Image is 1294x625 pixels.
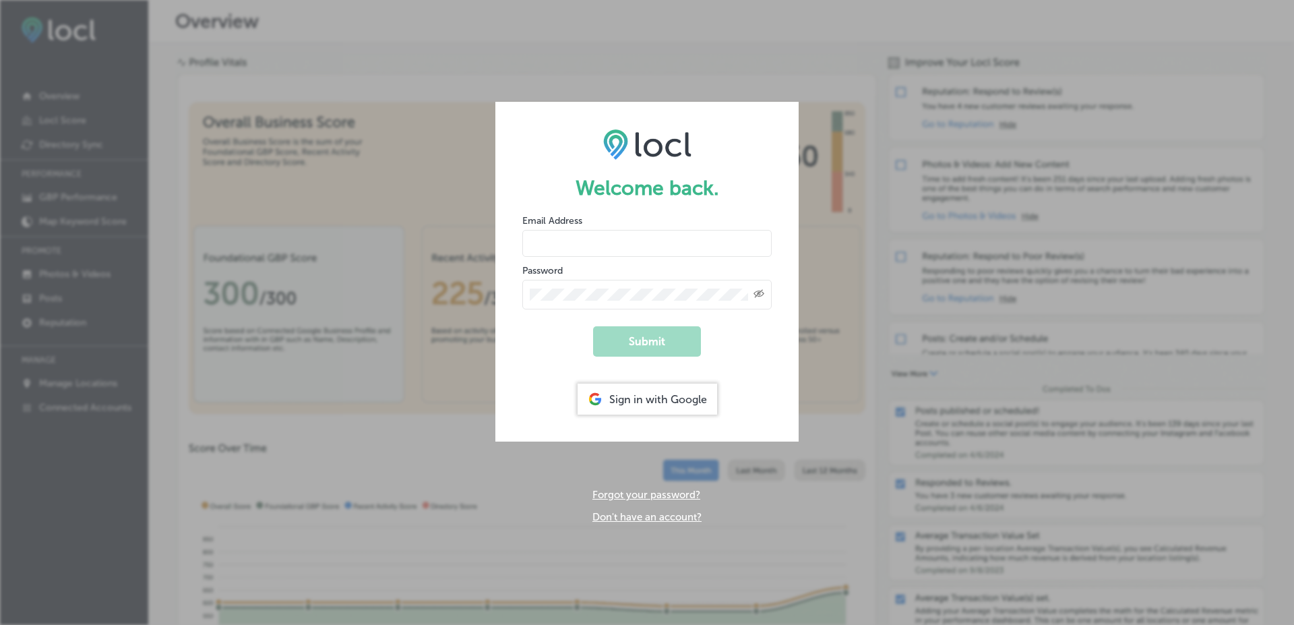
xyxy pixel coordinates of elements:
div: Sign in with Google [578,384,717,415]
img: LOCL logo [603,129,691,160]
h1: Welcome back. [522,176,772,200]
a: Don't have an account? [592,511,702,523]
label: Password [522,265,563,276]
button: Submit [593,326,701,357]
span: Toggle password visibility [753,289,764,301]
a: Forgot your password? [592,489,700,501]
label: Email Address [522,215,582,227]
